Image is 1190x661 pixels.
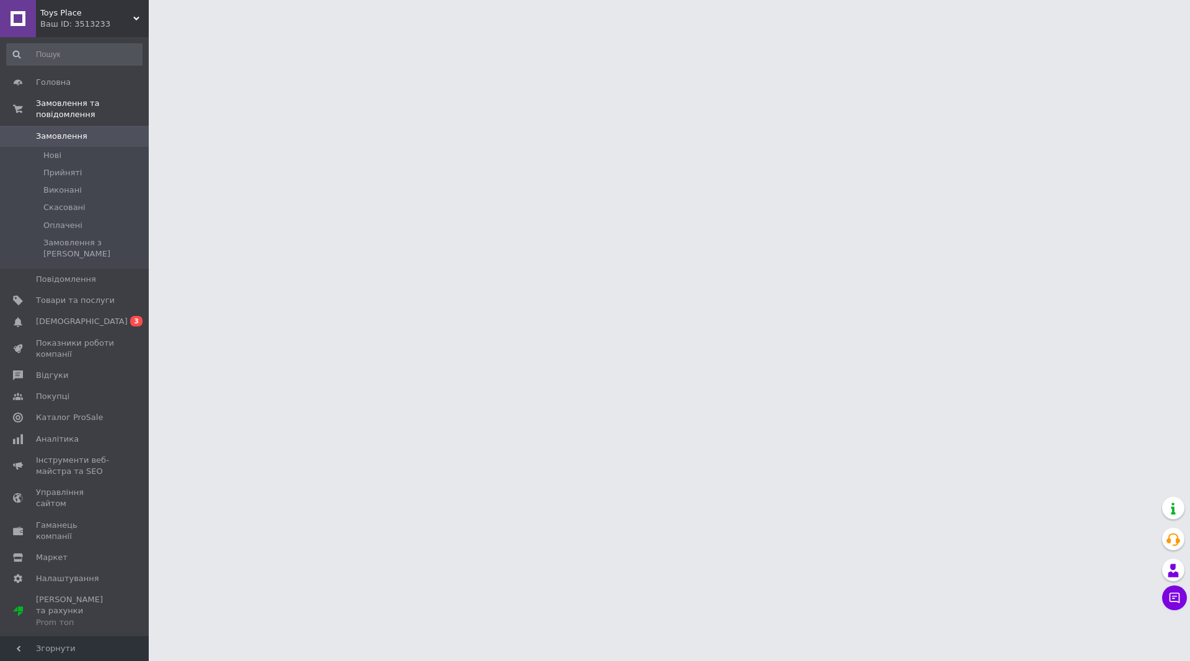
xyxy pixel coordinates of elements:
span: [DEMOGRAPHIC_DATA] [36,316,128,327]
span: Каталог ProSale [36,412,103,423]
input: Пошук [6,43,143,66]
span: Замовлення [36,131,87,142]
span: Замовлення з [PERSON_NAME] [43,237,141,260]
span: Оплачені [43,220,82,231]
span: Інструменти веб-майстра та SEO [36,455,115,477]
span: Скасовані [43,202,86,213]
span: Маркет [36,552,68,563]
span: Повідомлення [36,274,96,285]
button: Чат з покупцем [1162,585,1187,610]
span: 3 [130,316,143,326]
div: Prom топ [36,617,115,628]
span: Аналітика [36,434,79,445]
span: Замовлення та повідомлення [36,98,149,120]
span: Нові [43,150,61,161]
div: Ваш ID: 3513233 [40,19,149,30]
span: Головна [36,77,71,88]
span: Показники роботи компанії [36,338,115,360]
span: [PERSON_NAME] та рахунки [36,594,115,628]
span: Товари та послуги [36,295,115,306]
span: Toys Place [40,7,133,19]
span: Покупці [36,391,69,402]
span: Виконані [43,185,82,196]
span: Налаштування [36,573,99,584]
span: Гаманець компанії [36,520,115,542]
span: Прийняті [43,167,82,178]
span: Відгуки [36,370,68,381]
span: Управління сайтом [36,487,115,509]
